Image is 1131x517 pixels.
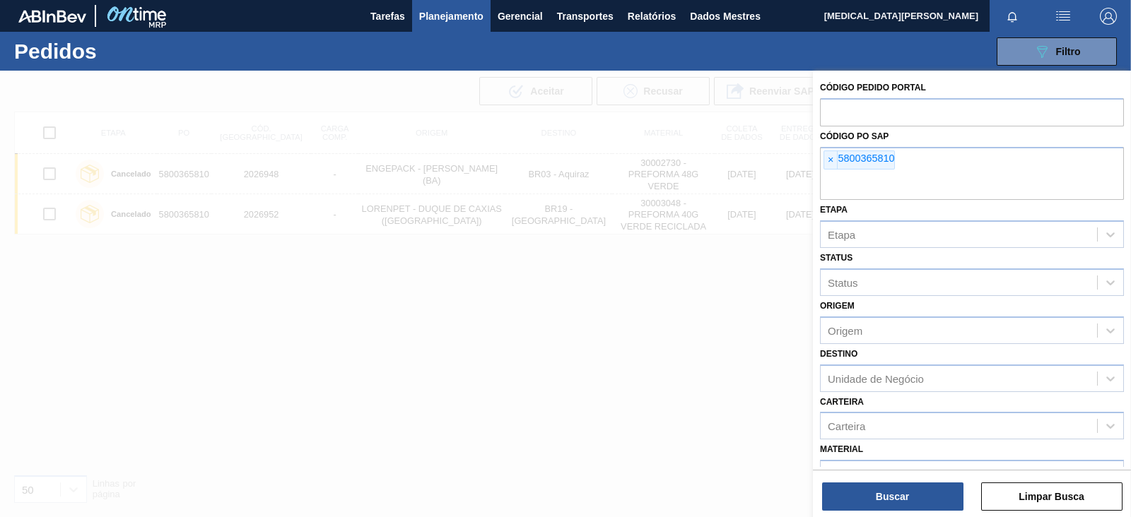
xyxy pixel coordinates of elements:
font: [MEDICAL_DATA][PERSON_NAME] [824,11,978,21]
font: Relatórios [628,11,676,22]
font: Transportes [557,11,614,22]
font: Tarefas [370,11,405,22]
font: Carteira [828,420,865,432]
img: TNhmsLtSVTkK8tSr43FrP2fwEKptu5GPRR3wAAAABJRU5ErkJggg== [18,10,86,23]
font: Dados Mestres [690,11,761,22]
font: Filtro [1056,46,1081,57]
font: 5800365810 [838,153,894,164]
font: Status [828,277,858,289]
font: Material [820,444,863,454]
font: Etapa [820,205,848,215]
font: Código Pedido Portal [820,83,926,93]
img: Sair [1100,8,1117,25]
button: Filtro [997,37,1117,66]
img: ações do usuário [1055,8,1072,25]
font: Unidade de Negócio [828,372,924,384]
font: Destino [820,349,857,359]
font: Carteira [820,397,864,407]
font: Origem [820,301,855,311]
font: Etapa [828,229,855,241]
font: Pedidos [14,40,97,63]
font: Origem [828,324,862,336]
font: × [828,154,833,165]
font: Código PO SAP [820,131,889,141]
font: Gerencial [498,11,543,22]
font: Status [820,253,852,263]
font: Planejamento [419,11,484,22]
button: Notificações [990,6,1035,26]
